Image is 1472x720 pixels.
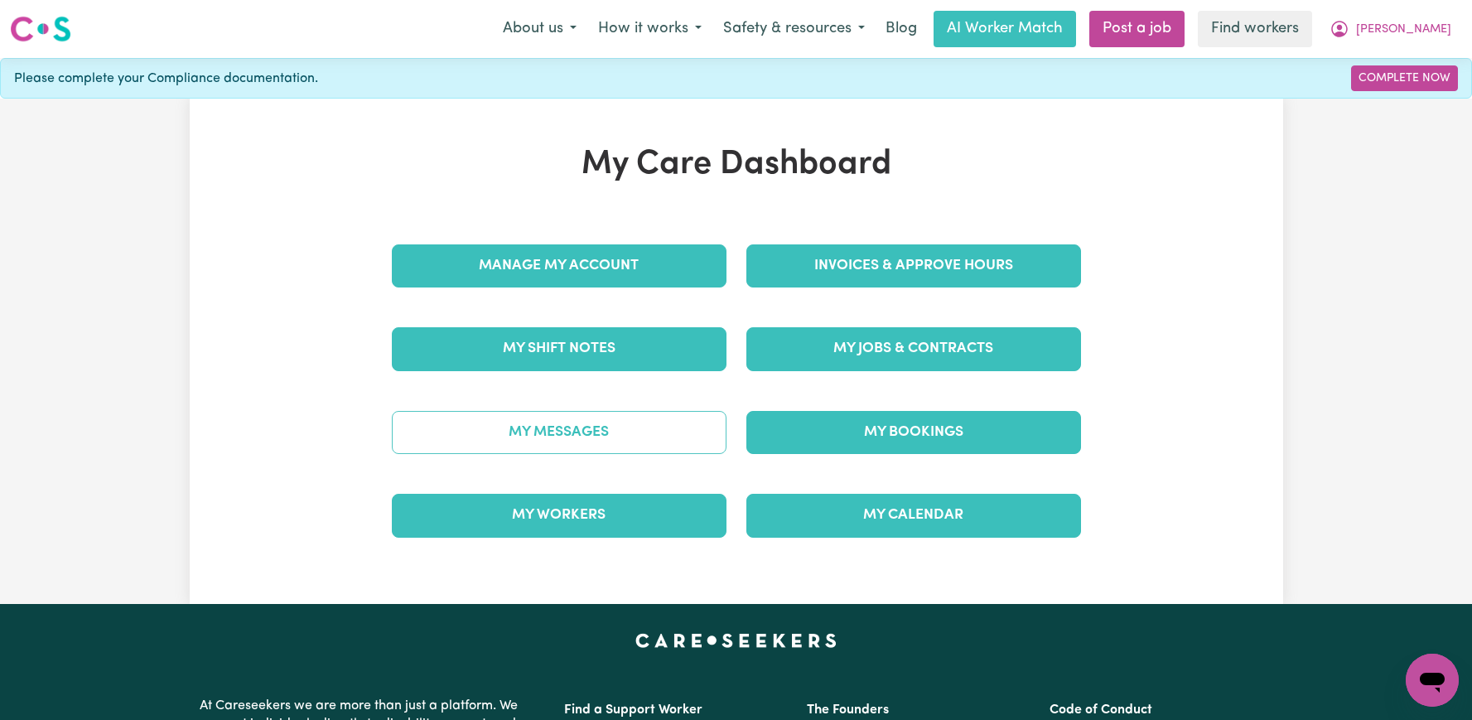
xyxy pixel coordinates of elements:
a: My Workers [392,494,726,537]
a: Careseekers logo [10,10,71,48]
a: My Bookings [746,411,1081,454]
a: Blog [876,11,927,47]
a: Find workers [1198,11,1312,47]
button: My Account [1319,12,1462,46]
a: Manage My Account [392,244,726,288]
a: The Founders [807,703,889,717]
button: Safety & resources [712,12,876,46]
button: About us [492,12,587,46]
img: Careseekers logo [10,14,71,44]
a: AI Worker Match [934,11,1076,47]
a: Invoices & Approve Hours [746,244,1081,288]
a: My Shift Notes [392,327,726,370]
a: My Calendar [746,494,1081,537]
button: How it works [587,12,712,46]
h1: My Care Dashboard [382,145,1091,185]
a: My Messages [392,411,726,454]
iframe: Button to launch messaging window [1406,654,1459,707]
a: My Jobs & Contracts [746,327,1081,370]
span: Please complete your Compliance documentation. [14,69,318,89]
a: Find a Support Worker [564,703,702,717]
a: Careseekers home page [635,634,837,647]
span: [PERSON_NAME] [1356,21,1451,39]
a: Post a job [1089,11,1185,47]
a: Complete Now [1351,65,1458,91]
a: Code of Conduct [1050,703,1152,717]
